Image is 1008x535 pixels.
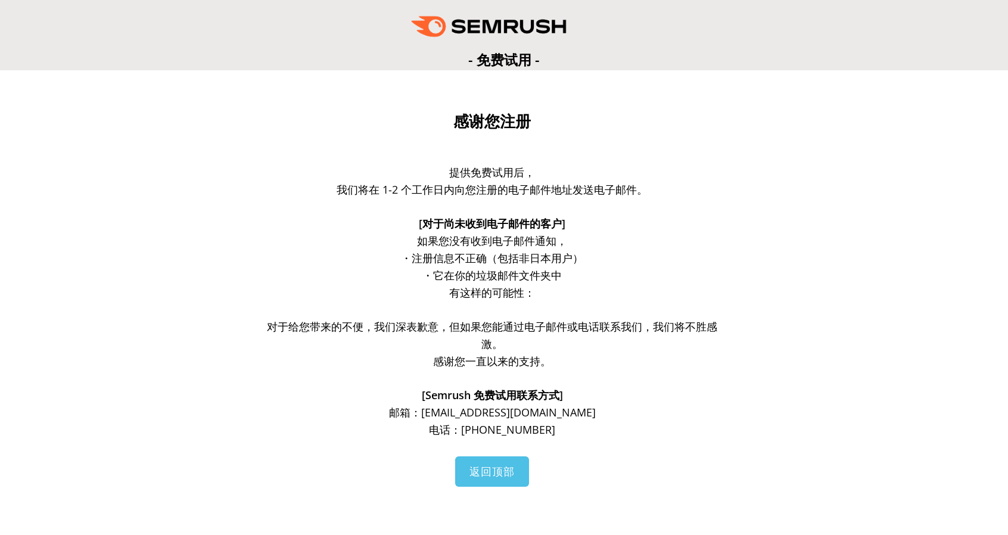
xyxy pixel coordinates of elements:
[389,405,421,419] font: 邮箱：
[337,182,648,197] font: 我们将在 1-2 个工作日内向您注册的电子邮件地址发送电子邮件。
[422,268,562,282] font: ・它在你的垃圾邮件文件夹中
[429,422,555,437] font: 电话：[PHONE_NUMBER]
[433,354,551,368] font: 感谢您一直以来的支持。
[401,251,583,265] font: ・注册信息不正确（包括非日本用户）
[449,285,535,300] font: 有这样的可能性：
[419,216,565,231] font: [对于尚未收到电子邮件的客户]
[267,319,717,351] font: 对于给您带来的不便，我们深表歉意，但如果您能通过电子邮件或电话联系我们，我们将不胜感激。
[453,113,531,130] font: 感谢您注册
[421,405,596,419] font: [EMAIL_ADDRESS][DOMAIN_NAME]
[449,165,535,179] font: 提供免费试用后，
[469,464,515,478] font: 返回顶部
[422,388,563,402] font: [Semrush 免费试用联系方式]
[455,456,529,487] a: 返回顶部
[417,234,567,248] font: 如果您没有收到电子邮件通知，
[468,50,540,69] font: - 免费试用 -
